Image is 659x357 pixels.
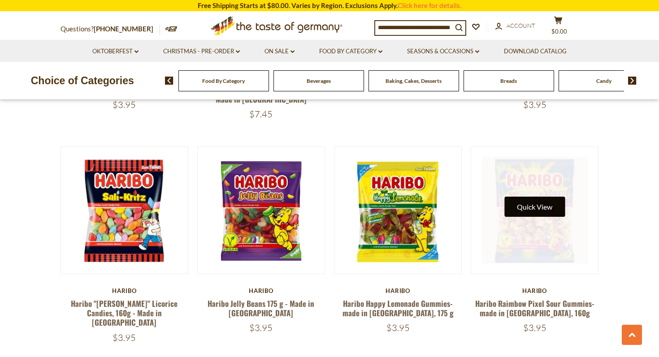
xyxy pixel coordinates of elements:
span: $3.95 [523,99,546,110]
span: $3.95 [113,99,136,110]
a: Haribo Happy Lemonade Gummies- made in [GEOGRAPHIC_DATA], 175 g [343,298,454,318]
a: Click here for details. [398,1,461,9]
a: Beverages [307,77,331,84]
a: Download Catalog [504,47,567,56]
div: Haribo [61,287,188,294]
a: Baking, Cakes, Desserts [386,77,442,84]
a: Food By Category [319,47,382,56]
span: Account [507,22,535,29]
a: Christmas - PRE-ORDER [163,47,240,56]
span: $7.45 [249,108,273,120]
a: Account [495,21,535,31]
a: Breads [500,77,517,84]
a: Haribo Raimbow Pixel Sour Gummies- made in [GEOGRAPHIC_DATA], 160g [475,298,594,318]
img: Haribo [198,147,325,274]
span: $3.95 [249,322,273,333]
p: Questions? [61,23,160,35]
a: Haribo Jelly Beans 175 g - Made in [GEOGRAPHIC_DATA] [208,298,314,318]
div: Haribo [471,287,598,294]
a: Haribo "[PERSON_NAME]" Licorice Candies, 160g - Made in [GEOGRAPHIC_DATA] [71,298,178,328]
div: Haribo [197,287,325,294]
img: Haribo [61,147,188,274]
img: Haribo [334,147,461,274]
span: $3.95 [386,322,410,333]
span: $0.00 [551,28,567,35]
span: $3.95 [113,332,136,343]
img: next arrow [628,77,637,85]
span: $3.95 [523,322,546,333]
a: Food By Category [202,77,245,84]
a: Candy [596,77,611,84]
img: Haribo [471,147,598,274]
a: [PHONE_NUMBER] [94,25,153,33]
a: On Sale [264,47,295,56]
button: $0.00 [545,16,572,39]
button: Quick View [504,197,565,217]
img: previous arrow [165,77,173,85]
a: Oktoberfest [92,47,139,56]
a: Seasons & Occasions [407,47,479,56]
div: Haribo [334,287,462,294]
